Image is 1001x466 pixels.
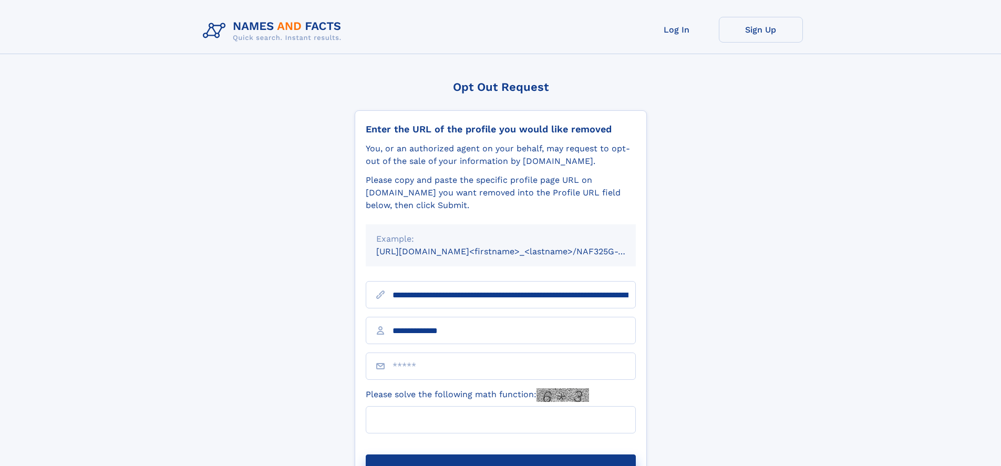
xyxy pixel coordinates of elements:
div: Example: [376,233,625,245]
a: Sign Up [719,17,803,43]
div: You, or an authorized agent on your behalf, may request to opt-out of the sale of your informatio... [366,142,636,168]
small: [URL][DOMAIN_NAME]<firstname>_<lastname>/NAF325G-xxxxxxxx [376,246,656,256]
div: Please copy and paste the specific profile page URL on [DOMAIN_NAME] you want removed into the Pr... [366,174,636,212]
img: Logo Names and Facts [199,17,350,45]
a: Log In [635,17,719,43]
div: Enter the URL of the profile you would like removed [366,123,636,135]
label: Please solve the following math function: [366,388,589,402]
div: Opt Out Request [355,80,647,94]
